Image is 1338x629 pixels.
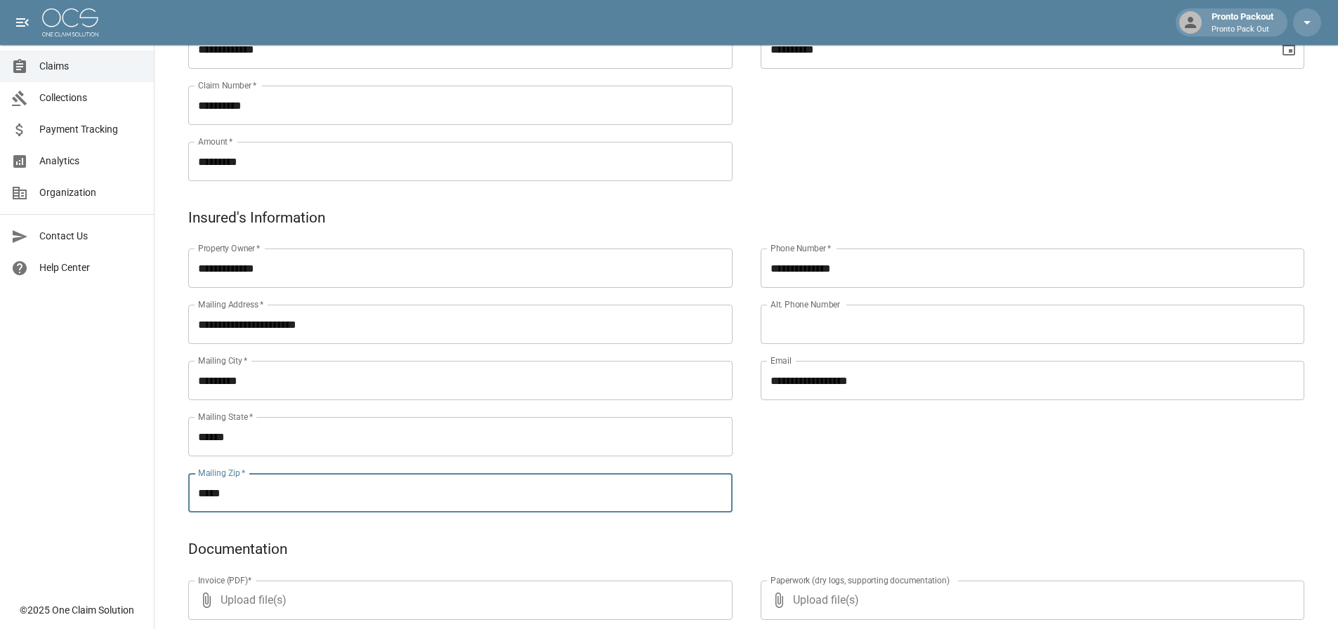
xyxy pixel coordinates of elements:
button: Choose date, selected date is May 4, 2025 [1275,35,1303,63]
span: Upload file(s) [221,581,695,620]
span: Claims [39,59,143,74]
label: Alt. Phone Number [770,298,840,310]
label: Mailing Zip [198,467,246,479]
label: Paperwork (dry logs, supporting documentation) [770,574,950,586]
div: Pronto Packout [1206,10,1279,35]
label: Amount [198,135,233,147]
label: Invoice (PDF)* [198,574,252,586]
button: open drawer [8,8,37,37]
span: Upload file(s) [793,581,1267,620]
span: Collections [39,91,143,105]
span: Contact Us [39,229,143,244]
label: Phone Number [770,242,831,254]
label: Claim Number [198,79,256,91]
span: Payment Tracking [39,122,143,137]
img: ocs-logo-white-transparent.png [42,8,98,37]
label: Mailing State [198,411,253,423]
span: Organization [39,185,143,200]
p: Pronto Pack Out [1212,24,1273,36]
div: © 2025 One Claim Solution [20,603,134,617]
label: Property Owner [198,242,261,254]
span: Help Center [39,260,143,275]
label: Mailing Address [198,298,263,310]
label: Email [770,355,792,366]
span: Analytics [39,154,143,168]
label: Mailing City [198,355,248,366]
